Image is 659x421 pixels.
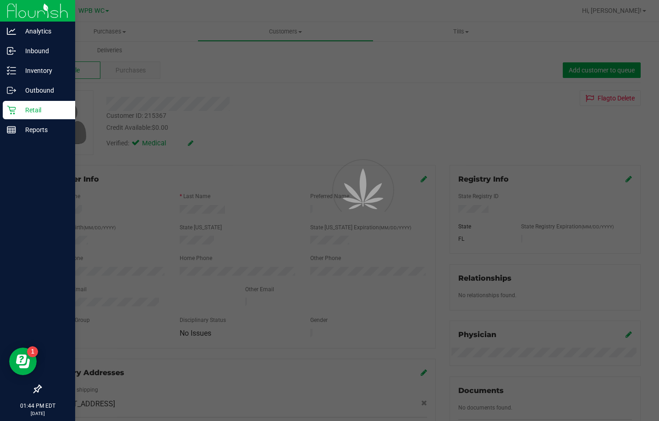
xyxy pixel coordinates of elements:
[4,402,71,410] p: 01:44 PM EDT
[16,26,71,37] p: Analytics
[7,86,16,95] inline-svg: Outbound
[16,45,71,56] p: Inbound
[7,66,16,75] inline-svg: Inventory
[9,348,37,375] iframe: Resource center
[4,410,71,417] p: [DATE]
[7,46,16,55] inline-svg: Inbound
[27,346,38,357] iframe: Resource center unread badge
[16,105,71,116] p: Retail
[7,105,16,115] inline-svg: Retail
[16,124,71,135] p: Reports
[7,125,16,134] inline-svg: Reports
[16,85,71,96] p: Outbound
[16,65,71,76] p: Inventory
[7,27,16,36] inline-svg: Analytics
